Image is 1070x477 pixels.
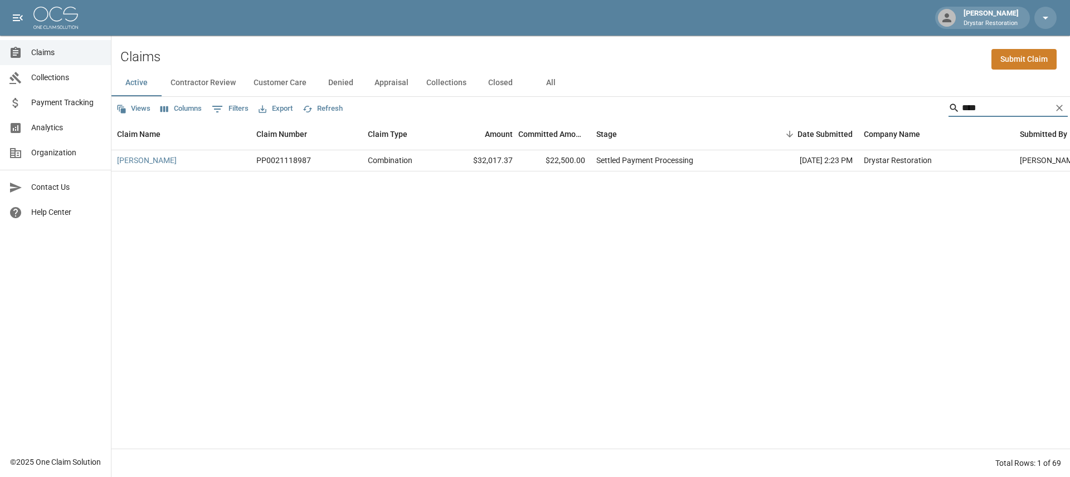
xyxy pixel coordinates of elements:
[31,147,102,159] span: Organization
[256,155,311,166] div: PP0021118987
[446,119,518,150] div: Amount
[366,70,417,96] button: Appraisal
[209,100,251,118] button: Show filters
[368,119,407,150] div: Claim Type
[475,70,526,96] button: Closed
[111,70,1070,96] div: dynamic tabs
[158,100,205,117] button: Select columns
[864,155,932,166] div: Drystar Restoration
[758,119,858,150] div: Date Submitted
[7,7,29,29] button: open drawer
[117,155,177,166] a: [PERSON_NAME]
[1051,100,1068,116] button: Clear
[949,99,1068,119] div: Search
[10,456,101,468] div: © 2025 One Claim Solution
[117,119,160,150] div: Claim Name
[256,100,295,117] button: Export
[518,119,585,150] div: Committed Amount
[758,150,858,171] div: [DATE] 2:23 PM
[111,70,162,96] button: Active
[31,97,102,109] span: Payment Tracking
[256,119,307,150] div: Claim Number
[33,7,78,29] img: ocs-logo-white-transparent.png
[797,119,853,150] div: Date Submitted
[591,119,758,150] div: Stage
[31,72,102,83] span: Collections
[31,206,102,218] span: Help Center
[518,150,591,171] div: $22,500.00
[518,119,591,150] div: Committed Amount
[864,119,920,150] div: Company Name
[995,458,1061,469] div: Total Rows: 1 of 69
[417,70,475,96] button: Collections
[114,100,153,117] button: Views
[31,181,102,193] span: Contact Us
[362,119,446,150] div: Claim Type
[858,119,1014,150] div: Company Name
[782,126,797,142] button: Sort
[991,49,1057,70] a: Submit Claim
[526,70,576,96] button: All
[596,155,693,166] div: Settled Payment Processing
[368,155,412,166] div: Combination
[300,100,346,117] button: Refresh
[245,70,315,96] button: Customer Care
[596,119,617,150] div: Stage
[315,70,366,96] button: Denied
[446,150,518,171] div: $32,017.37
[120,49,160,65] h2: Claims
[162,70,245,96] button: Contractor Review
[964,19,1019,28] p: Drystar Restoration
[959,8,1023,28] div: [PERSON_NAME]
[251,119,362,150] div: Claim Number
[111,119,251,150] div: Claim Name
[31,122,102,134] span: Analytics
[31,47,102,58] span: Claims
[485,119,513,150] div: Amount
[1020,119,1067,150] div: Submitted By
